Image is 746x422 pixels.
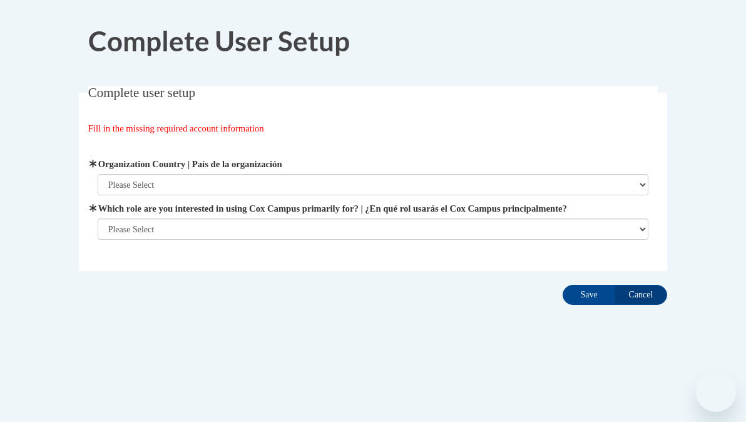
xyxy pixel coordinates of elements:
[98,202,649,215] label: Which role are you interested in using Cox Campus primarily for? | ¿En qué rol usarás el Cox Camp...
[88,24,350,57] span: Complete User Setup
[98,157,649,171] label: Organization Country | País de la organización
[88,85,195,100] span: Complete user setup
[563,285,615,305] input: Save
[615,285,667,305] input: Cancel
[88,123,264,133] span: Fill in the missing required account information
[696,372,736,412] iframe: Button to launch messaging window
